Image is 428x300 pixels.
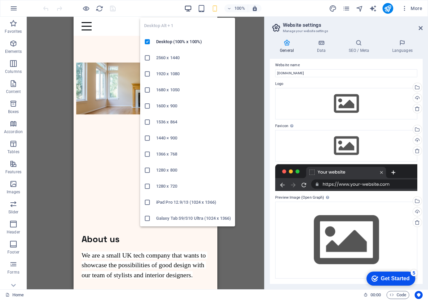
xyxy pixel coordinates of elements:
[5,291,24,299] a: Click to cancel selection. Double-click to open Pages
[356,4,364,12] button: navigator
[342,4,350,12] button: pages
[7,189,20,195] p: Images
[49,1,56,8] div: 5
[5,69,22,74] p: Columns
[156,38,231,46] h6: Desktop (100% x 100%)
[401,5,422,12] span: More
[5,29,22,34] p: Favorites
[156,118,231,126] h6: 1536 x 864
[5,49,22,54] p: Elements
[234,4,245,12] h6: 100%
[156,150,231,158] h6: 1366 x 768
[224,4,248,12] button: 100%
[390,291,406,299] span: Code
[6,89,21,94] p: Content
[96,5,103,12] i: Reload page
[369,5,377,12] i: AI Writer
[156,102,231,110] h6: 1600 x 900
[156,54,231,62] h6: 2560 x 1440
[7,229,20,235] p: Header
[399,3,425,14] button: More
[387,291,409,299] button: Code
[275,69,417,77] input: Name...
[275,61,417,69] label: Website name
[356,5,363,12] i: Navigator
[275,80,417,88] label: Logo
[382,39,423,54] h4: Languages
[370,291,381,299] span: 00 00
[275,130,417,162] div: Select files from the file manager, stock photos, or upload file(s)
[7,270,19,275] p: Forms
[8,209,19,215] p: Slider
[383,3,393,14] button: publish
[275,194,417,202] label: Preview Image (Open Graph)
[384,5,392,12] i: Publish
[415,291,423,299] button: Usercentrics
[338,39,382,54] h4: SEO / Meta
[4,129,23,134] p: Accordion
[307,39,338,54] h4: Data
[20,7,48,13] div: Get Started
[8,109,19,114] p: Boxes
[156,182,231,190] h6: 1280 x 720
[156,70,231,78] h6: 1920 x 1080
[270,39,307,54] h4: General
[369,4,377,12] button: text_generator
[95,4,103,12] button: reload
[275,122,417,130] label: Favicon
[156,86,231,94] h6: 1680 x 1050
[5,3,54,17] div: Get Started 5 items remaining, 0% complete
[5,169,21,175] p: Features
[252,5,258,11] i: On resize automatically adjust zoom level to fit chosen device.
[7,149,19,155] p: Tables
[156,198,231,206] h6: iPad Pro 12.9/13 (1024 x 1366)
[375,292,376,297] span: :
[283,22,423,28] h2: Website settings
[342,5,350,12] i: Pages (Ctrl+Alt+S)
[3,46,136,98] div: 1/3
[156,166,231,174] h6: 1280 x 800
[283,28,409,34] h3: Manage your website settings
[156,214,231,222] h6: Galaxy Tab S9/S10 Ultra (1024 x 1366)
[156,134,231,142] h6: 1440 × 900
[329,5,337,12] i: Design (Ctrl+Alt+Y)
[363,291,381,299] h6: Session time
[275,88,417,119] div: Select files from the file manager, stock photos, or upload file(s)
[275,202,417,278] div: Select files from the file manager, stock photos, or upload file(s)
[7,249,19,255] p: Footer
[329,4,337,12] button: design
